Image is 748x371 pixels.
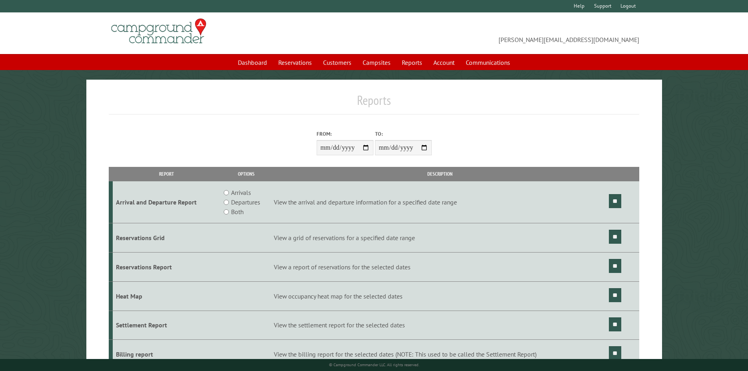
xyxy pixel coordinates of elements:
[358,55,395,70] a: Campsites
[109,92,640,114] h1: Reports
[113,311,220,340] td: Settlement Report
[113,281,220,311] td: Heat Map
[220,167,273,181] th: Options
[113,167,220,181] th: Report
[113,223,220,253] td: Reservations Grid
[375,130,432,138] label: To:
[429,55,459,70] a: Account
[461,55,515,70] a: Communications
[318,55,356,70] a: Customers
[113,181,220,223] td: Arrival and Departure Report
[374,22,640,44] span: [PERSON_NAME][EMAIL_ADDRESS][DOMAIN_NAME]
[113,252,220,281] td: Reservations Report
[317,130,373,138] label: From:
[272,223,607,253] td: View a grid of reservations for a specified date range
[272,340,607,369] td: View the billing report for the selected dates (NOTE: This used to be called the Settlement Report)
[272,281,607,311] td: View occupancy heat map for the selected dates
[272,252,607,281] td: View a report of reservations for the selected dates
[231,188,251,197] label: Arrivals
[113,340,220,369] td: Billing report
[233,55,272,70] a: Dashboard
[272,167,607,181] th: Description
[272,311,607,340] td: View the settlement report for the selected dates
[272,181,607,223] td: View the arrival and departure information for a specified date range
[109,16,209,47] img: Campground Commander
[329,362,419,367] small: © Campground Commander LLC. All rights reserved.
[231,207,243,217] label: Both
[397,55,427,70] a: Reports
[273,55,317,70] a: Reservations
[231,197,260,207] label: Departures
